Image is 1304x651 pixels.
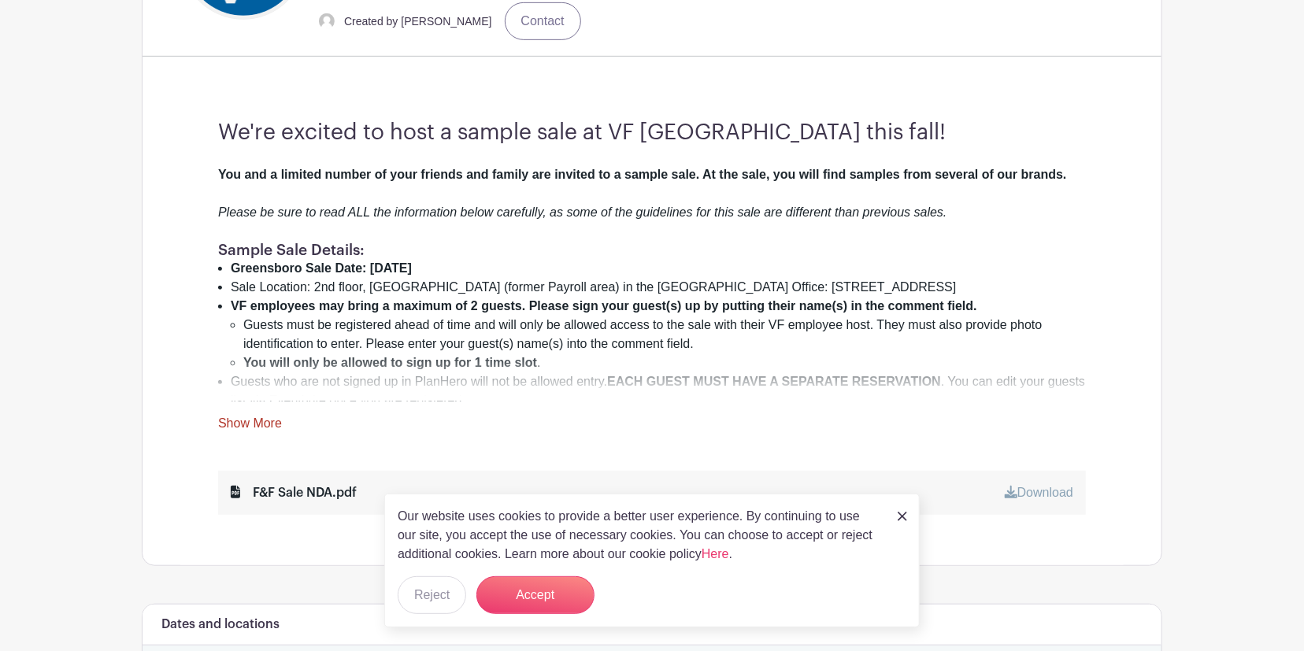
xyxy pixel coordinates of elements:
[231,261,412,275] strong: Greensboro Sale Date: [DATE]
[319,13,335,29] img: default-ce2991bfa6775e67f084385cd625a349d9dcbb7a52a09fb2fda1e96e2d18dcdb.png
[218,416,282,436] a: Show More
[218,205,947,219] em: Please be sure to read ALL the information below carefully, as some of the guidelines for this sa...
[231,278,1086,297] li: Sale Location: 2nd floor, [GEOGRAPHIC_DATA] (former Payroll area) in the [GEOGRAPHIC_DATA] Office...
[344,15,492,28] small: Created by [PERSON_NAME]
[243,356,537,369] strong: You will only be allowed to sign up for 1 time slot
[231,299,977,313] strong: VF employees may bring a maximum of 2 guests. Please sign your guest(s) up by putting their name(...
[243,353,1086,372] li: .
[218,120,1086,146] h3: We're excited to host a sample sale at VF [GEOGRAPHIC_DATA] this fall!
[398,576,466,614] button: Reject
[161,617,280,632] h6: Dates and locations
[398,507,881,564] p: Our website uses cookies to provide a better user experience. By continuing to use our site, you ...
[607,375,941,388] strong: EACH GUEST MUST HAVE A SEPARATE RESERVATION
[898,512,907,521] img: close_button-5f87c8562297e5c2d7936805f587ecaba9071eb48480494691a3f1689db116b3.svg
[243,316,1086,353] li: Guests must be registered ahead of time and will only be allowed access to the sale with their VF...
[218,241,1086,259] h1: Sample Sale Details:
[702,547,729,560] a: Here
[505,2,581,40] a: Contact
[218,168,1067,181] strong: You and a limited number of your friends and family are invited to a sample sale. At the sale, yo...
[231,483,357,502] div: F&F Sale NDA.pdf
[476,576,595,614] button: Accept
[231,372,1086,410] li: Guests who are not signed up in PlanHero will not be allowed entry. . You can edit your guests li...
[1005,486,1073,499] a: Download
